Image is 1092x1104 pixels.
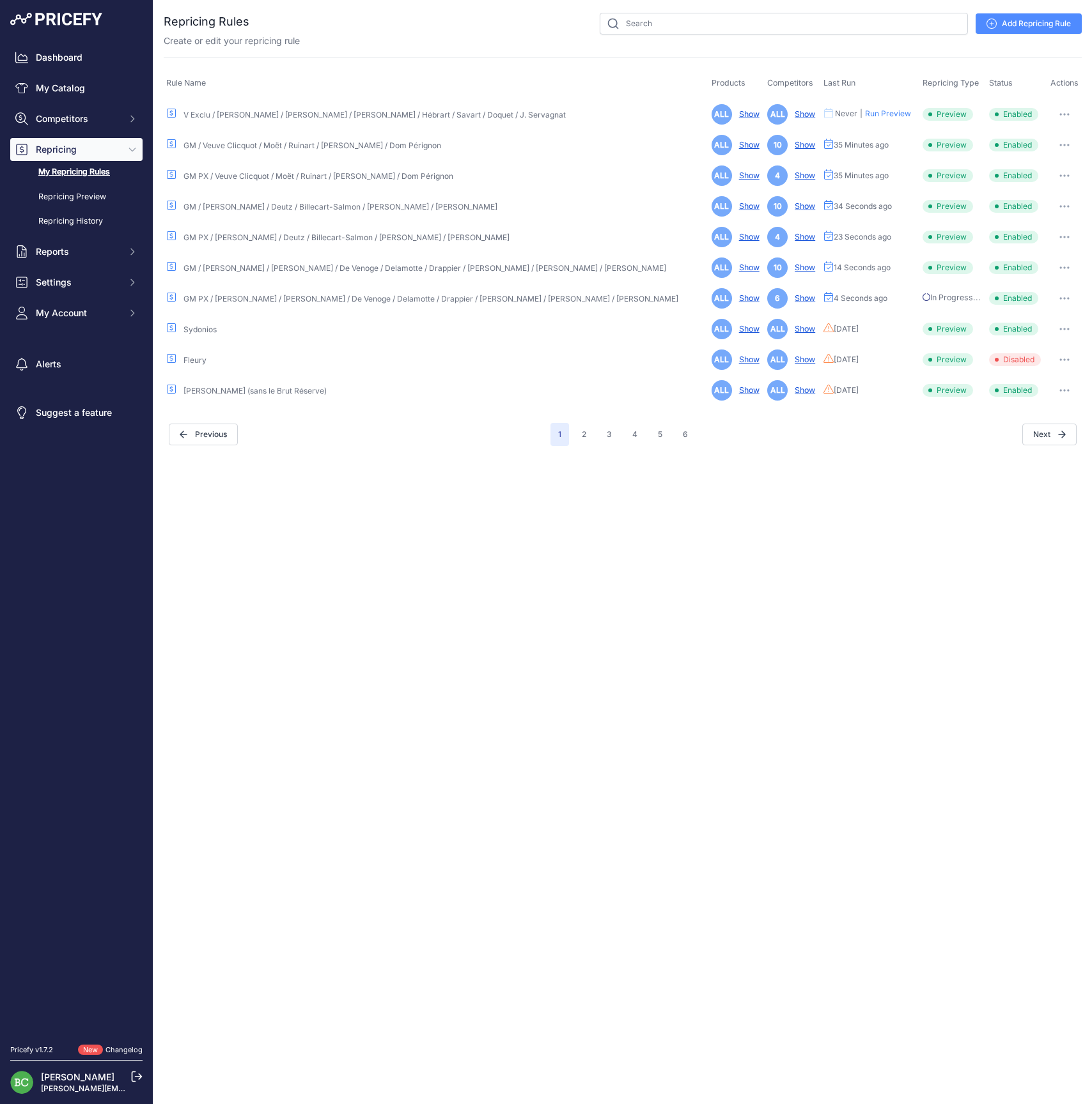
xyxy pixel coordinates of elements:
a: Dashboard [10,46,143,69]
a: Show [790,201,815,211]
a: Show [734,355,760,364]
span: 23 Seconds ago [834,232,891,242]
a: Fleury [183,355,207,365]
span: Preview [923,323,973,335]
a: Show [734,263,760,272]
span: Preview [923,261,973,274]
span: Disabled [989,353,1041,366]
a: GM / [PERSON_NAME] / Deutz / Billecart-Salmon / [PERSON_NAME] / [PERSON_NAME] [183,202,497,211]
span: Previous [169,424,238,445]
span: Preview [923,200,973,213]
span: 35 Minutes ago [834,171,889,181]
button: Go to page 4 [625,423,645,446]
span: Last Run [823,78,855,88]
a: [PERSON_NAME] (sans le Brut Réserve) [183,386,327,395]
button: My Account [10,302,143,325]
a: Show [790,385,815,395]
span: Enabled [989,292,1038,305]
a: [PERSON_NAME][EMAIL_ADDRESS][DOMAIN_NAME][PERSON_NAME] [41,1084,301,1093]
button: Reports [10,240,143,263]
a: Show [790,355,815,364]
a: GM PX / [PERSON_NAME] / [PERSON_NAME] / De Venoge / Delamotte / Drappier / [PERSON_NAME] / [PERSO... [183,294,678,303]
a: Suggest a feature [10,401,143,424]
a: GM PX / [PERSON_NAME] / Deutz / Billecart-Salmon / [PERSON_NAME] / [PERSON_NAME] [183,233,510,242]
span: 34 Seconds ago [834,201,892,211]
span: Enabled [989,261,1038,274]
button: Competitors [10,107,143,130]
a: Show [790,140,815,149]
span: 10 [767,196,788,217]
a: Show [734,324,760,333]
button: Settings [10,271,143,294]
input: Search [600,13,968,34]
span: 6 [767,288,788,309]
span: ALL [712,165,732,186]
span: ALL [712,380,732,401]
span: ALL [712,319,732,339]
span: Repricing Type [923,78,979,88]
span: Enabled [989,231,1038,243]
a: Show [734,293,760,303]
span: 1 [550,423,569,446]
a: Show [790,171,815,180]
span: Preview [923,353,973,366]
a: Alerts [10,353,143,376]
span: Enabled [989,108,1038,121]
a: My Repricing Rules [10,161,143,183]
span: Enabled [989,169,1038,182]
span: New [78,1045,103,1055]
span: Competitors [767,78,813,88]
span: 35 Minutes ago [834,140,889,150]
span: ALL [712,349,732,370]
span: 4 Seconds ago [834,293,887,303]
a: GM / [PERSON_NAME] / [PERSON_NAME] / De Venoge / Delamotte / Drappier / [PERSON_NAME] / [PERSON_N... [183,263,666,273]
span: ALL [767,104,788,125]
a: GM PX / Veuve Clicquot / Moët / Ruinart / [PERSON_NAME] / Dom Pérignon [183,171,453,181]
span: Enabled [989,384,1038,397]
button: Run Preview [865,109,911,119]
span: ALL [767,380,788,401]
div: Pricefy v1.7.2 [10,1045,53,1055]
span: ALL [712,135,732,155]
a: Show [790,232,815,241]
button: Go to page 5 [650,423,670,446]
div: Never [834,109,859,119]
button: Go to page 6 [675,423,696,446]
p: Create or edit your repricing rule [164,34,300,47]
h2: Repricing Rules [164,13,249,31]
span: 10 [767,257,788,278]
a: My Catalog [10,77,143,100]
a: Changelog [105,1045,143,1054]
a: Add Repricing Rule [976,13,1082,34]
span: ALL [712,104,732,125]
span: Preview [923,108,973,121]
span: [DATE] [834,324,859,334]
span: ALL [712,196,732,217]
a: [PERSON_NAME] [41,1071,114,1082]
a: Repricing Preview [10,186,143,208]
a: Show [734,140,760,149]
a: Show [790,324,815,333]
span: ALL [712,288,732,309]
span: In Progress... [923,293,981,302]
span: Preview [923,231,973,243]
span: ALL [767,349,788,370]
a: Show [734,109,760,119]
button: Next [1022,424,1077,445]
span: 4 [767,165,788,186]
span: Enabled [989,200,1038,213]
span: ALL [712,257,732,278]
span: 10 [767,135,788,155]
span: ALL [712,227,732,247]
span: 14 Seconds ago [834,263,891,273]
span: Reports [36,245,120,258]
span: Settings [36,276,120,289]
span: Products [712,78,745,88]
span: [DATE] [834,385,859,395]
a: V Exclu / [PERSON_NAME] / [PERSON_NAME] / [PERSON_NAME] / Hébrart / Savart / Doquet / J. Servagnat [183,110,566,119]
a: Sydonios [183,325,217,334]
span: 4 [767,227,788,247]
button: Repricing [10,138,143,161]
a: Show [790,293,815,303]
span: [DATE] [834,355,859,365]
